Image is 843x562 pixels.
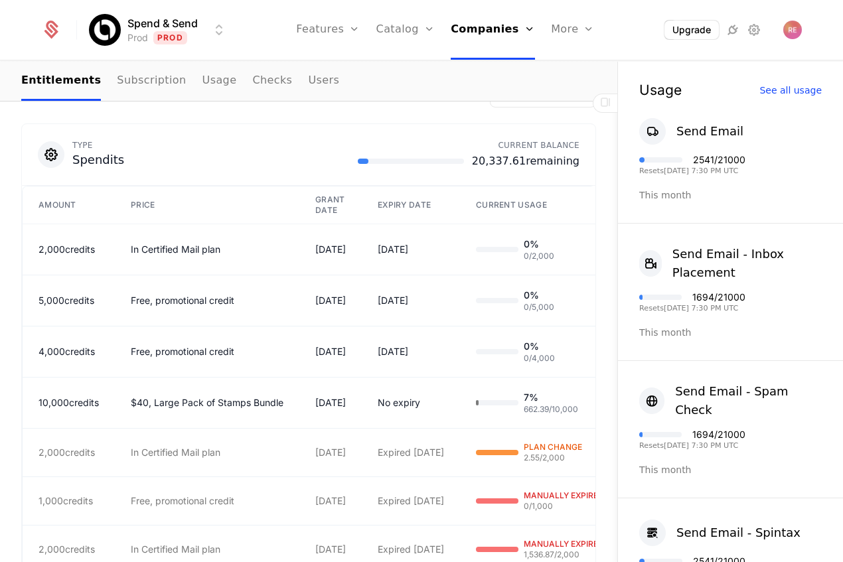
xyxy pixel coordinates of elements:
ul: Choose Sub Page [21,62,339,101]
button: Send Email [639,118,743,145]
span: Spend & Send [127,15,198,31]
div: No expiry [378,396,444,409]
div: Resets [DATE] 7:30 PM UTC [639,305,745,312]
span: 0 / 1,000 [524,501,604,512]
div: AMOUNT [38,200,99,210]
div: Free, promotional credit [131,294,283,307]
div: Expired [DATE] [378,446,444,459]
div: Spendits [72,151,124,169]
div: Prod [127,31,148,44]
span: MANUALLY EXPIRED [524,539,604,549]
div: Expired [DATE] [378,543,444,556]
div: 2,000 credits [38,446,99,459]
div: 2,000 credits [38,243,99,256]
div: [DATE] [315,294,346,307]
div: This month [639,463,822,476]
div: [DATE] [315,345,346,358]
span: 1,536.87 / 2,000 [524,549,604,560]
span: PLAN CHANGE [524,442,582,453]
div: Resets [DATE] 7:30 PM UTC [639,442,745,449]
div: This month [639,188,822,202]
div: Send Email [676,122,743,141]
div: [DATE] [378,294,444,307]
a: Users [308,62,339,101]
span: 0 % [524,238,554,251]
div: [DATE] [378,243,444,256]
div: Free, promotional credit [131,345,283,358]
div: Free, promotional credit [131,494,283,508]
span: 20,337.61 remaining [472,153,579,169]
div: [DATE] [315,243,346,256]
div: CURRENT USAGE [476,200,604,210]
span: 662.39 / 10,000 [524,404,578,415]
div: TYPE [72,140,124,151]
a: Subscription [117,62,186,101]
button: Open user button [783,21,802,39]
div: Send Email - Inbox Placement [672,245,822,282]
a: Usage [202,62,237,101]
div: In Certified Mail plan [131,543,283,556]
div: CURRENT BALANCE [358,140,579,151]
span: MANUALLY EXPIRED [524,490,604,501]
div: In Certified Mail plan [131,446,283,459]
span: 0 / 5,000 [524,302,554,313]
div: [DATE] [315,396,346,409]
nav: Main [21,62,596,101]
a: Integrations [725,22,741,38]
div: 10,000 credits [38,396,99,409]
div: [DATE] [315,543,346,556]
div: Send Email - Spam Check [675,382,822,419]
a: Settings [746,22,762,38]
div: Send Email - Spintax [676,524,801,542]
div: PRICE [131,200,283,210]
div: Resets [DATE] 7:30 PM UTC [639,167,745,175]
span: 0 / 2,000 [524,251,554,261]
span: 2.55 / 2,000 [524,453,582,463]
div: In Certified Mail plan [131,243,283,256]
a: Entitlements [21,62,101,101]
div: [DATE] [315,494,346,508]
div: 2541 / 21000 [693,155,745,165]
span: 0 % [524,340,555,353]
span: 0 / 4,000 [524,353,555,364]
div: $40, Large Pack of Stamps Bundle [131,396,283,409]
img: ryan echternacht [783,21,802,39]
button: Send Email - Spintax [639,520,801,546]
span: 7 % [524,391,578,404]
div: [DATE] [315,446,346,459]
div: 1694 / 21000 [692,293,745,302]
div: EXPIRY DATE [378,200,444,210]
div: 5,000 credits [38,294,99,307]
div: Usage [639,83,682,97]
div: See all usage [759,86,822,95]
button: Upgrade [664,21,719,39]
div: This month [639,326,822,339]
img: Spend & Send [89,14,121,46]
a: Checks [252,62,292,101]
span: 0 % [524,289,554,302]
div: 1,000 credits [38,494,99,508]
div: GRANT DATE [315,194,346,216]
div: [DATE] [378,345,444,358]
button: Send Email - Inbox Placement [639,245,822,282]
span: Prod [153,31,187,44]
div: 2,000 credits [38,543,99,556]
button: Send Email - Spam Check [639,382,822,419]
div: 1694 / 21000 [692,430,745,439]
div: Expired [DATE] [378,494,444,508]
button: Select environment [93,15,227,44]
div: 4,000 credits [38,345,99,358]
